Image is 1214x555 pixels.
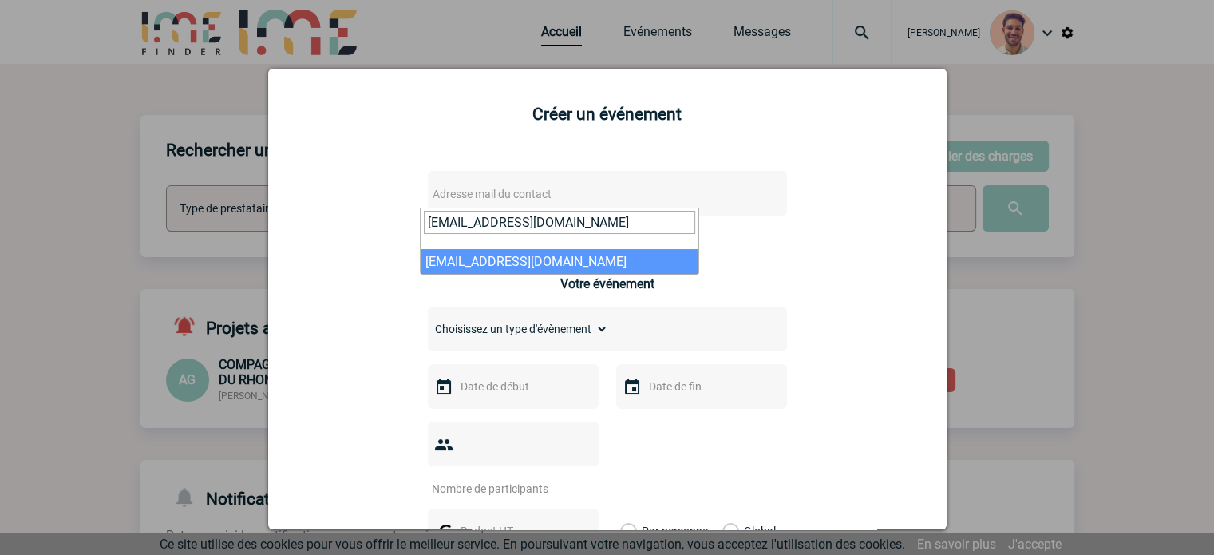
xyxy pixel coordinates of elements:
li: [EMAIL_ADDRESS][DOMAIN_NAME] [421,249,698,274]
input: Budget HT [457,521,567,541]
input: Nombre de participants [428,478,578,499]
h3: Votre événement [560,276,654,291]
label: Par personne [620,509,638,553]
span: Adresse mail du contact [433,188,552,200]
label: Global [722,509,733,553]
input: Date de début [457,376,567,397]
h2: Créer un événement [288,105,927,124]
input: Date de fin [645,376,755,397]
